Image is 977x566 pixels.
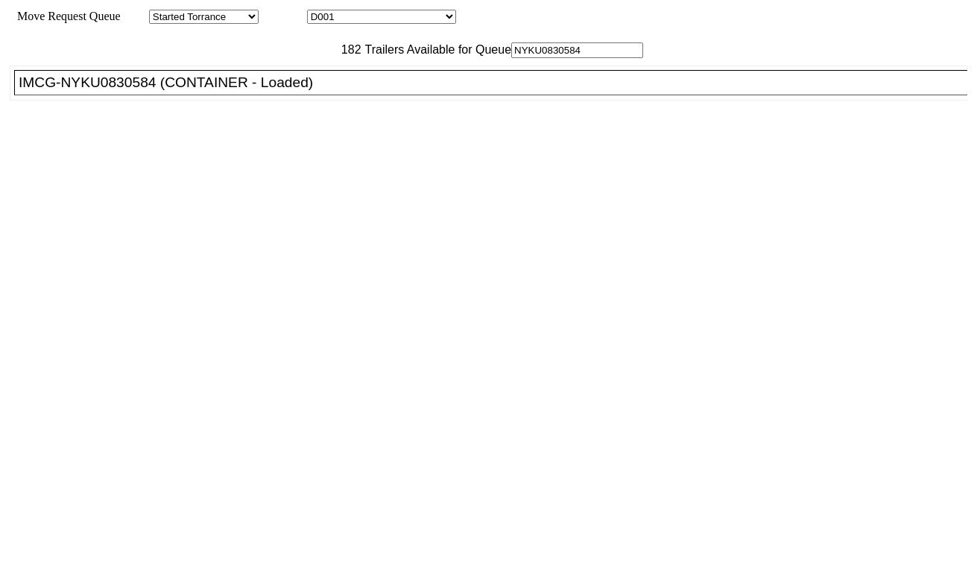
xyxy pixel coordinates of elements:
span: Trailers Available for Queue [361,43,512,56]
input: Filter Available Trailers [511,42,643,58]
div: IMCG-NYKU0830584 (CONTAINER - Loaded) [19,74,976,91]
span: Move Request Queue [10,10,121,22]
span: 182 [334,43,361,56]
span: Area [123,10,146,22]
span: Location [262,10,304,22]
